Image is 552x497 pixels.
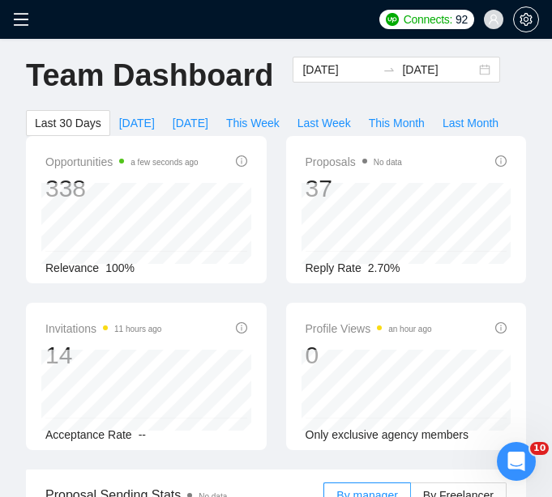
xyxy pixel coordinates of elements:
span: swap-right [383,63,396,76]
button: This Month [360,110,434,136]
span: menu [13,11,29,28]
span: 92 [456,11,468,28]
span: [DATE] [119,114,155,132]
span: info-circle [236,322,247,333]
button: Last Month [434,110,507,136]
span: info-circle [236,155,247,167]
span: Reply Rate [306,261,362,274]
button: setting [513,6,539,32]
div: 14 [45,340,161,371]
span: 100% [105,261,135,274]
span: setting [514,13,538,26]
span: Invitations [45,319,161,338]
span: Last 30 Days [35,114,101,132]
button: [DATE] [164,110,217,136]
button: Last 30 Days [26,110,110,136]
span: 10 [530,442,549,455]
div: 0 [306,340,432,371]
span: to [383,63,396,76]
img: upwork-logo.png [386,13,399,26]
span: info-circle [495,155,507,167]
span: Proposals [306,152,402,172]
button: Last Week [289,110,360,136]
span: Relevance [45,261,99,274]
h1: Team Dashboard [26,57,273,95]
div: 338 [45,173,199,204]
span: Last Week [297,114,351,132]
span: No data [374,158,402,167]
time: an hour ago [388,325,431,333]
span: Profile Views [306,319,432,338]
span: Connects: [404,11,452,28]
span: 2.70% [368,261,400,274]
a: setting [513,13,539,26]
div: 37 [306,173,402,204]
button: [DATE] [110,110,164,136]
span: info-circle [495,322,507,333]
span: Acceptance Rate [45,428,132,441]
input: End date [402,61,476,79]
span: user [488,14,499,25]
span: This Month [369,114,425,132]
button: This Week [217,110,289,136]
span: Opportunities [45,152,199,172]
span: Only exclusive agency members [306,428,469,441]
span: This Week [226,114,280,132]
iframe: Intercom live chat [497,442,536,481]
span: [DATE] [173,114,208,132]
input: Start date [302,61,376,79]
time: 11 hours ago [114,325,161,333]
span: Last Month [443,114,499,132]
time: a few seconds ago [131,158,198,167]
span: -- [139,428,146,441]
